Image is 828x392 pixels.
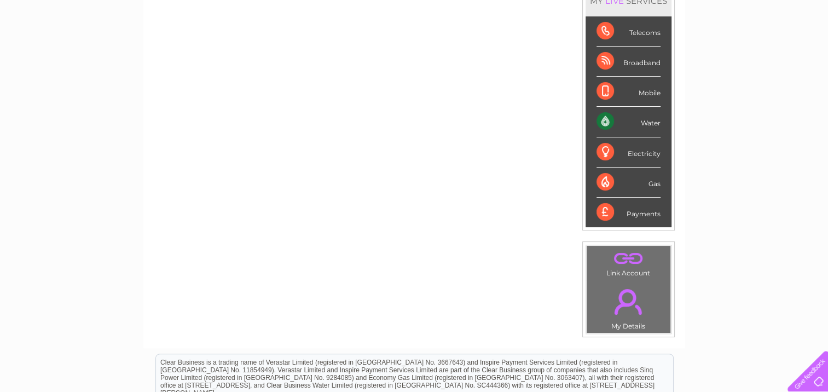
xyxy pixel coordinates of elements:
[733,47,749,55] a: Blog
[622,5,697,19] a: 0333 014 3131
[693,47,726,55] a: Telecoms
[597,47,661,77] div: Broadband
[597,137,661,168] div: Electricity
[597,16,661,47] div: Telecoms
[156,6,673,53] div: Clear Business is a trading name of Verastar Limited (registered in [GEOGRAPHIC_DATA] No. 3667643...
[597,107,661,137] div: Water
[597,168,661,198] div: Gas
[597,198,661,227] div: Payments
[755,47,782,55] a: Contact
[792,47,818,55] a: Log out
[29,28,85,62] img: logo.png
[635,47,656,55] a: Water
[586,245,671,280] td: Link Account
[663,47,687,55] a: Energy
[589,249,668,268] a: .
[597,77,661,107] div: Mobile
[586,280,671,333] td: My Details
[589,283,668,321] a: .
